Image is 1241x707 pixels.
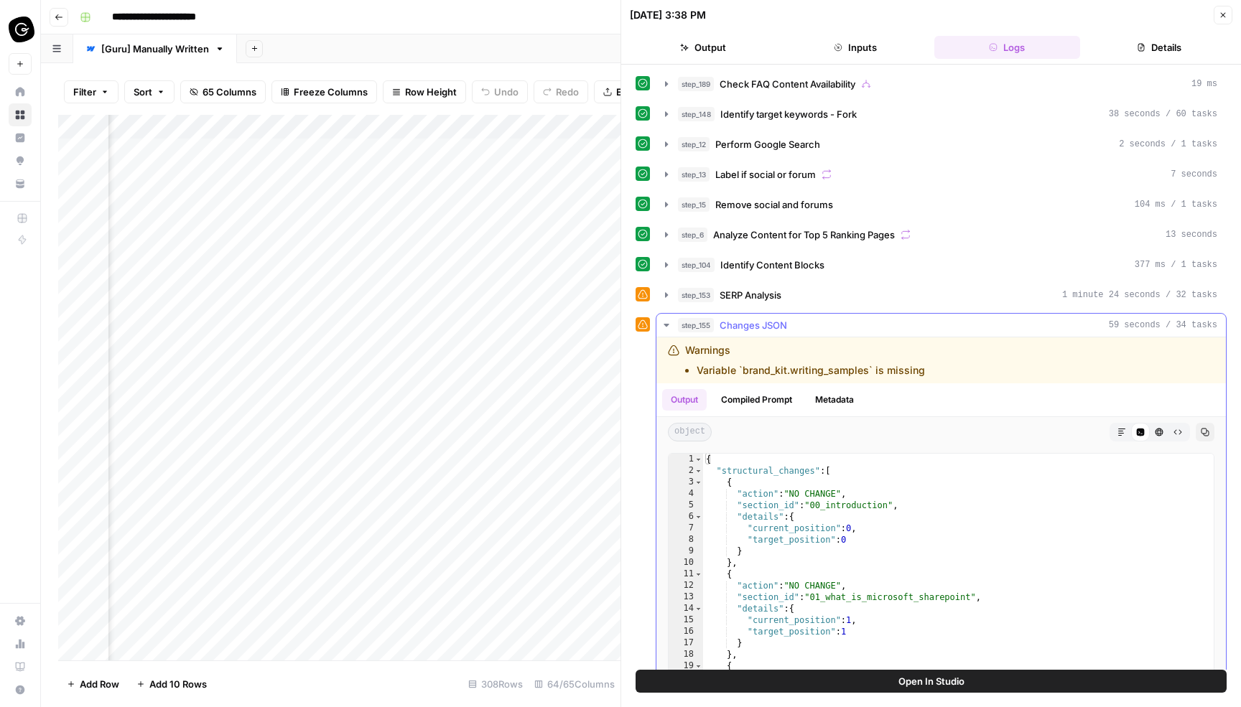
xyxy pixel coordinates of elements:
button: Inputs [782,36,929,59]
li: Variable `brand_kit.writing_samples` is missing [697,363,925,378]
span: Identify target keywords - Fork [720,107,857,121]
div: 7 [669,523,703,534]
div: 14 [669,603,703,614]
div: 9 [669,546,703,557]
span: Toggle code folding, rows 14 through 17 [694,603,702,614]
button: 38 seconds / 60 tasks [656,103,1226,126]
div: [Guru] Manually Written [101,42,209,56]
button: Output [630,36,776,59]
div: 8 [669,534,703,546]
button: 2 seconds / 1 tasks [656,133,1226,156]
span: Toggle code folding, rows 6 through 9 [694,511,702,523]
span: step_13 [678,167,710,182]
div: 15 [669,614,703,626]
a: Opportunities [9,149,32,172]
div: 11 [669,568,703,580]
div: 13 [669,591,703,603]
span: 13 seconds [1166,228,1217,241]
a: [Guru] Manually Written [73,34,237,63]
a: Usage [9,632,32,655]
button: 19 ms [656,72,1226,95]
a: Browse [9,103,32,126]
button: Details [1086,36,1232,59]
span: Row Height [405,85,457,99]
span: 7 seconds [1171,168,1217,181]
button: Compiled Prompt [712,389,801,411]
div: 10 [669,557,703,568]
span: Toggle code folding, rows 1 through 93 [694,454,702,465]
button: Export CSV [594,80,677,103]
span: step_15 [678,197,710,212]
span: Perform Google Search [715,137,820,151]
span: Identify Content Blocks [720,258,824,272]
span: Label if social or forum [715,167,816,182]
div: 64/65 Columns [529,673,620,696]
span: Undo [494,85,519,99]
a: Your Data [9,172,32,195]
button: 65 Columns [180,80,266,103]
button: Sort [124,80,175,103]
span: step_104 [678,258,715,272]
span: step_148 [678,107,715,121]
button: 13 seconds [656,223,1226,246]
span: Remove social and forums [715,197,833,212]
button: Workspace: Guru [9,11,32,47]
span: 377 ms / 1 tasks [1135,258,1217,271]
div: 16 [669,626,703,637]
span: step_155 [678,318,714,332]
span: step_153 [678,288,714,302]
span: Toggle code folding, rows 11 through 18 [694,568,702,580]
span: Toggle code folding, rows 19 through 26 [694,660,702,672]
button: Add Row [58,673,128,696]
button: 7 seconds [656,163,1226,186]
div: Warnings [685,343,925,378]
div: 5 [669,500,703,511]
div: 308 Rows [463,673,529,696]
button: Help + Support [9,678,32,701]
span: 2 seconds / 1 tasks [1119,138,1217,151]
div: [DATE] 3:38 PM [630,8,706,22]
span: Add 10 Rows [149,677,207,691]
button: Logs [934,36,1081,59]
span: Redo [556,85,579,99]
div: 19 [669,660,703,672]
span: 1 minute 24 seconds / 32 tasks [1062,289,1217,301]
div: 6 [669,511,703,523]
div: 3 [669,477,703,488]
button: 59 seconds / 34 tasks [656,314,1226,337]
button: Filter [64,80,118,103]
span: SERP Analysis [720,288,781,302]
button: Undo [472,80,528,103]
span: Sort [134,85,152,99]
button: 1 minute 24 seconds / 32 tasks [656,284,1226,306]
button: 104 ms / 1 tasks [656,193,1226,216]
span: Freeze Columns [294,85,368,99]
button: Metadata [807,389,863,411]
span: step_6 [678,228,707,242]
button: Redo [534,80,588,103]
button: Output [662,389,707,411]
a: Insights [9,126,32,149]
span: object [668,423,712,441]
span: Filter [73,85,96,99]
a: Learning Hub [9,655,32,678]
span: Toggle code folding, rows 3 through 10 [694,477,702,488]
span: Open In Studio [898,674,965,688]
button: Open In Studio [636,670,1227,693]
span: 65 Columns [203,85,256,99]
div: 4 [669,488,703,500]
span: Check FAQ Content Availability [720,77,855,91]
button: Add 10 Rows [128,673,215,696]
div: 18 [669,649,703,660]
div: 17 [669,637,703,649]
button: 377 ms / 1 tasks [656,253,1226,276]
div: 2 [669,465,703,477]
span: Analyze Content for Top 5 Ranking Pages [713,228,895,242]
span: step_12 [678,137,710,151]
span: 59 seconds / 34 tasks [1109,319,1217,332]
a: Home [9,80,32,103]
span: step_189 [678,77,714,91]
span: 104 ms / 1 tasks [1135,198,1217,211]
a: Settings [9,609,32,632]
img: Guru Logo [9,17,34,42]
